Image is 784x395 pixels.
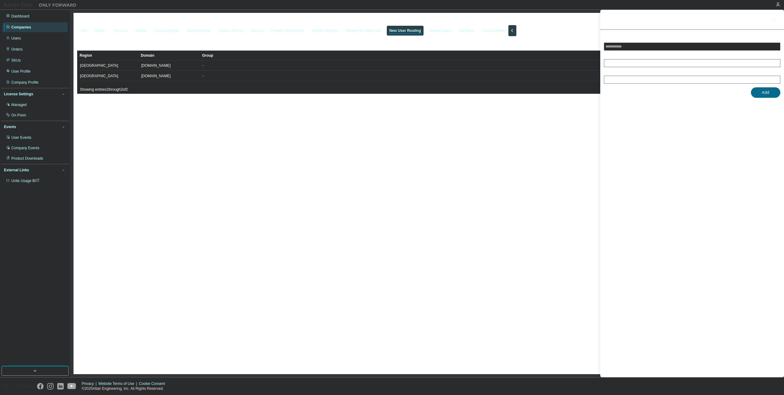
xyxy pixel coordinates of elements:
[187,28,210,33] div: Authorizations
[4,92,33,97] div: License Settings
[98,381,139,386] div: Website Terms of Use
[346,28,381,33] div: Allowed IP Addresses
[11,113,26,118] div: On Prem
[605,77,627,82] div: Select Group
[604,36,780,41] label: Domain
[11,36,21,41] div: Users
[2,383,33,389] img: altair_logo.svg
[604,52,780,57] label: Region
[80,87,128,92] span: Showing entries 1 through 2 of 2
[80,63,118,68] span: [GEOGRAPHIC_DATA]
[77,17,129,24] span: Lx Sim Inc - 12000
[67,383,76,389] img: youtube.svg
[37,383,43,389] img: facebook.svg
[604,59,780,67] div: Select Region
[80,74,118,78] span: [GEOGRAPHIC_DATA]
[202,63,204,68] span: -
[604,69,780,74] label: Group
[82,381,98,386] div: Privacy
[11,179,40,183] span: Units Usage BI
[47,383,54,389] img: instagram.svg
[11,47,23,52] div: Orders
[604,76,780,83] div: Select Group
[11,69,31,74] div: User Profile
[113,28,127,33] div: Contacts
[141,63,171,68] span: [DOMAIN_NAME]
[4,124,16,129] div: Events
[77,39,135,46] span: Auto Route Rules (2)
[11,25,31,30] div: Companies
[271,28,304,33] div: Feature Restrictions
[4,168,29,173] div: External Links
[11,58,21,63] div: SKUs
[139,381,168,386] div: Cookie Consent
[135,28,147,33] div: Orders
[11,80,39,85] div: Company Profile
[202,74,204,78] span: -
[605,17,669,22] div: Add Auto Route Domain Rule
[459,28,474,33] div: On Prem
[604,103,780,113] div: Wildcards can be used, e.g. a rule for [DOMAIN_NAME] would not match [DOMAIN_NAME] but *.[DOMAIN_...
[11,102,27,107] div: Managed
[141,74,171,78] span: [DOMAIN_NAME]
[141,51,197,60] div: Domain
[82,386,169,391] p: © 2025 Altair Engineering, Inc. All Rights Reserved.
[751,87,780,98] button: Add
[11,135,31,140] div: User Events
[95,28,105,33] div: Users
[312,28,338,33] div: Borrow Settings
[202,51,760,60] div: Group
[482,28,504,33] div: Consumables
[605,61,628,66] div: Select Region
[80,51,136,60] div: Region
[11,146,39,150] div: Company Events
[218,28,243,33] div: License Priority
[57,383,64,389] img: linkedin.svg
[251,28,263,33] div: Groups
[3,2,80,8] img: Altair One
[11,156,43,161] div: Product Downloads
[429,28,451,33] div: Named Users
[81,28,87,33] div: Info
[154,28,179,33] div: License Usage
[389,28,421,33] div: New User Routing
[11,14,29,19] div: Dashboard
